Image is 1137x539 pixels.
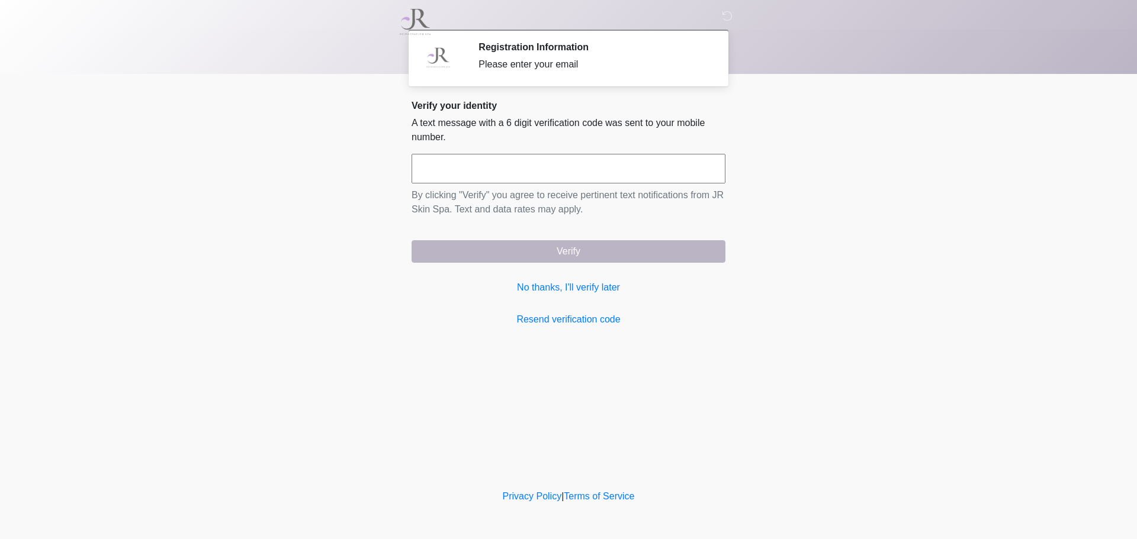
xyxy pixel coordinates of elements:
[564,491,634,501] a: Terms of Service
[478,41,708,53] h2: Registration Information
[412,280,725,295] a: No thanks, I'll verify later
[412,100,725,111] h2: Verify your identity
[478,57,708,72] div: Please enter your email
[561,491,564,501] a: |
[412,116,725,144] p: A text message with a 6 digit verification code was sent to your mobile number.
[420,41,456,77] img: Agent Avatar
[503,491,562,501] a: Privacy Policy
[412,188,725,217] p: By clicking "Verify" you agree to receive pertinent text notifications from JR Skin Spa. Text and...
[412,312,725,327] a: Resend verification code
[400,9,431,35] img: JR Skin Spa Logo
[412,240,725,263] button: Verify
